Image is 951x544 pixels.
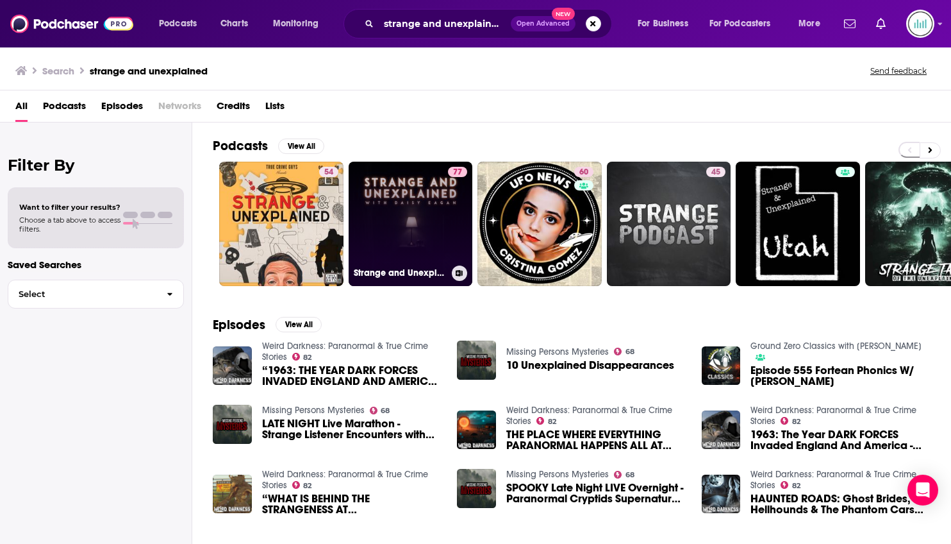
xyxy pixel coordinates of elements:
span: Charts [220,15,248,33]
button: Open AdvancedNew [511,16,575,31]
img: User Profile [906,10,934,38]
a: Weird Darkness: Paranormal & True Crime Stories [262,469,428,491]
img: HAUNTED ROADS: Ghost Brides, Hellhounds & The Phantom Cars That Still Kill [702,475,741,514]
a: SPOOKY Late Night LIVE Overnight - Paranormal Cryptids Supernatural Stories [506,482,686,504]
a: 60 [574,167,593,177]
p: Saved Searches [8,259,184,271]
a: Ground Zero Classics with Clyde Lewis [750,341,922,352]
button: open menu [790,13,836,34]
a: 82 [536,417,556,425]
a: Missing Persons Mysteries [506,346,609,357]
img: THE PLACE WHERE EVERYTHING PARANORMAL HAPPENS ALL AT ONCE: The Mystery of Skinwalker Ranch [457,411,496,450]
span: Podcasts [159,15,197,33]
h3: Search [42,65,74,77]
a: THE PLACE WHERE EVERYTHING PARANORMAL HAPPENS ALL AT ONCE: The Mystery of Skinwalker Ranch [506,429,686,451]
img: 10 Unexplained Disappearances [457,341,496,380]
button: View All [278,139,324,154]
img: Episode 555 Fortean Phonics W/ Larry Overman [702,346,741,386]
a: 54 [219,162,343,286]
span: New [552,8,575,20]
div: Open Intercom Messenger [907,475,938,506]
a: 45 [706,167,725,177]
span: For Business [638,15,688,33]
button: open menu [150,13,213,34]
button: View All [276,317,322,332]
button: open menu [629,13,704,34]
img: “1963: THE YEAR DARK FORCES INVADED ENGLAND AND AMERICA” #WeirdDarkness [213,346,252,386]
a: SPOOKY Late Night LIVE Overnight - Paranormal Cryptids Supernatural Stories [457,469,496,508]
img: 1963: The Year DARK FORCES Invaded England And America - UFOS, HAUNTINGS, and More! #WeirdDarkness [702,411,741,450]
a: Weird Darkness: Paranormal & True Crime Stories [262,341,428,362]
span: Lists [265,96,285,122]
span: 45 [711,166,720,179]
span: Choose a tab above to access filters. [19,216,120,234]
span: Open Advanced [517,21,570,27]
span: 82 [303,355,311,361]
a: “1963: THE YEAR DARK FORCES INVADED ENGLAND AND AMERICA” #WeirdDarkness [262,365,442,387]
img: “WHAT IS BEHIND THE STRANGENESS AT SKINWALKER RANCH?” #WeirdDarkness [213,475,252,514]
a: Weird Darkness: Paranormal & True Crime Stories [506,405,672,427]
img: Podchaser - Follow, Share and Rate Podcasts [10,12,133,36]
h3: Strange and Unexplained with [PERSON_NAME] [354,268,447,278]
input: Search podcasts, credits, & more... [379,13,511,34]
button: open menu [264,13,335,34]
button: Send feedback [866,65,930,76]
a: Show notifications dropdown [839,13,861,35]
a: Weird Darkness: Paranormal & True Crime Stories [750,405,916,427]
a: 10 Unexplained Disappearances [506,360,674,371]
a: 77Strange and Unexplained with [PERSON_NAME] [349,162,473,286]
span: Logged in as podglomerate [906,10,934,38]
span: 68 [625,472,634,478]
span: 82 [303,483,311,489]
h2: Filter By [8,156,184,174]
a: Podcasts [43,96,86,122]
a: Missing Persons Mysteries [262,405,365,416]
a: 82 [292,353,312,361]
a: 82 [781,481,800,489]
a: 45 [607,162,731,286]
span: 82 [792,419,800,425]
span: 82 [792,483,800,489]
span: 68 [381,408,390,414]
a: “WHAT IS BEHIND THE STRANGENESS AT SKINWALKER RANCH?” #WeirdDarkness [262,493,442,515]
span: Monitoring [273,15,318,33]
span: Episode 555 Fortean Phonics W/ [PERSON_NAME] [750,365,930,387]
a: Missing Persons Mysteries [506,469,609,480]
a: Episodes [101,96,143,122]
img: LATE NIGHT Live Marathon - Strange Listener Encounters with the Paranormal and Unexplained [213,405,252,444]
a: PodcastsView All [213,138,324,154]
span: More [798,15,820,33]
button: Select [8,280,184,309]
span: “WHAT IS BEHIND THE STRANGENESS AT [GEOGRAPHIC_DATA]?” #WeirdDarkness [262,493,442,515]
a: Credits [217,96,250,122]
a: 1963: The Year DARK FORCES Invaded England And America - UFOS, HAUNTINGS, and More! #WeirdDarkness [750,429,930,451]
span: Want to filter your results? [19,203,120,212]
a: HAUNTED ROADS: Ghost Brides, Hellhounds & The Phantom Cars That Still Kill [750,493,930,515]
button: Show profile menu [906,10,934,38]
a: All [15,96,28,122]
span: Select [8,290,156,298]
span: 68 [625,349,634,355]
a: Charts [212,13,256,34]
h2: Episodes [213,317,265,333]
h3: strange and unexplained [90,65,208,77]
button: open menu [701,13,790,34]
a: LATE NIGHT Live Marathon - Strange Listener Encounters with the Paranormal and Unexplained [262,418,442,440]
